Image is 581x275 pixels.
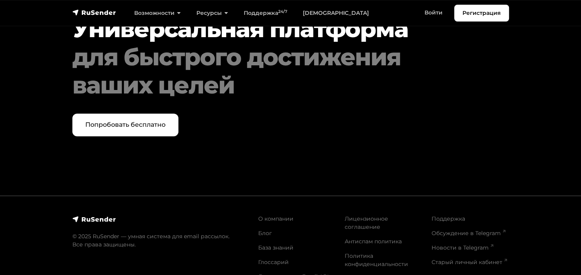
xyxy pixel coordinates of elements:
a: Возможности [126,5,189,21]
a: Поддержка [432,215,465,222]
a: Глоссарий [258,259,289,266]
a: База знаний [258,244,293,251]
a: Новости в Telegram [432,244,493,251]
div: для быстрого достижения ваших целей [72,43,472,99]
a: Регистрация [454,5,509,22]
p: © 2025 RuSender — умная система для email рассылок. Все права защищены. [72,232,249,249]
a: Обсуждение в Telegram [432,230,505,237]
a: Антиспам политика [345,238,402,245]
img: RuSender [72,215,116,223]
img: RuSender [72,9,116,16]
a: [DEMOGRAPHIC_DATA] [295,5,377,21]
a: Политика конфиденциальности [345,252,408,268]
a: О компании [258,215,293,222]
h2: Универсальная платформа [72,15,472,99]
a: Войти [417,5,450,21]
a: Ресурсы [189,5,236,21]
a: Блог [258,230,272,237]
sup: 24/7 [278,9,287,14]
a: Попробовать бесплатно [72,113,178,136]
a: Старый личный кабинет [432,259,507,266]
a: Поддержка24/7 [236,5,295,21]
a: Лицензионное соглашение [345,215,388,230]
